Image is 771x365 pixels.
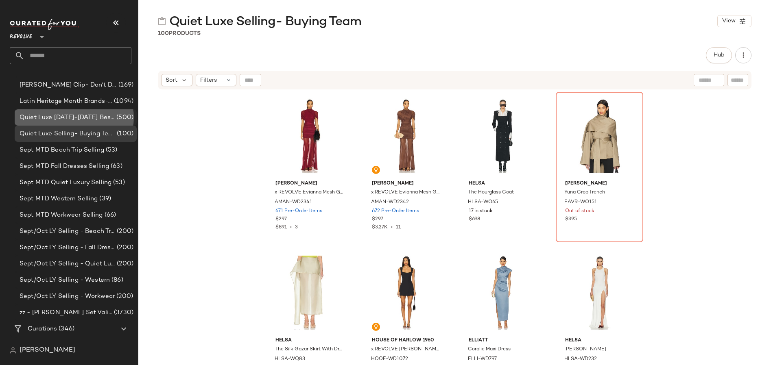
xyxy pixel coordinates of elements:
span: (440) [84,341,102,350]
span: Sept MTD Quiet Luxury Selling [20,178,111,187]
span: House of Harlow 1960 [372,337,441,344]
span: ELLI-WD797 [468,356,497,363]
span: Out of stock [565,208,594,215]
span: (3730) [112,308,133,317]
span: [PERSON_NAME] Clip- Don't Delete [20,80,117,90]
span: Coralie Maxi Dress [468,346,511,353]
span: (86) [110,276,123,285]
span: Sept/Oct LY Selling - Quiet Luxe [20,259,115,269]
span: Sept MTD Workwear Selling [20,211,103,220]
span: Quiet Luxe [DATE]-[DATE] Best Sellers [20,113,115,122]
span: x REVOLVE Evianna Mesh Gown [371,189,440,196]
img: AMAN-WD2341_V1.jpg [269,95,351,177]
span: (200) [115,259,133,269]
span: EAVR-WO151 [564,199,597,206]
span: (200) [115,243,133,252]
span: Filters [200,76,217,85]
span: Sept/Oct LY Selling - Workwear [20,292,115,301]
span: Quiet Luxe Selling- Buying Team [20,129,115,139]
span: AMAN-WD2342 [371,199,409,206]
span: (200) [115,227,133,236]
span: HOOF-WD1072 [371,356,408,363]
span: 100 [158,30,169,37]
span: $297 [372,216,383,223]
img: svg%3e [373,324,378,329]
span: (39) [98,194,111,204]
span: 3 [295,225,298,230]
span: Hub [713,52,725,59]
span: (66) [103,211,116,220]
span: Sept MTD Fall Dresses Selling [20,162,109,171]
span: • [287,225,295,230]
span: $3.27K [372,225,388,230]
img: AMAN-WD2342_V1.jpg [365,95,447,177]
span: Quiet Luxe Selling- Buying Team [169,14,361,30]
span: (346) [57,324,74,334]
span: Sept MTD Western Selling [20,194,98,204]
span: Yuna Crop Trench [564,189,605,196]
span: • [388,225,396,230]
img: HLSA-WQ83_V1.jpg [269,252,351,334]
span: $698 [469,216,480,223]
span: AMAN-WD2341 [275,199,312,206]
span: (169) [117,80,133,90]
button: Hub [706,47,732,63]
span: $891 [275,225,287,230]
span: The Hourglass Coat [468,189,514,196]
span: (53) [104,146,118,155]
span: 672 Pre-Order Items [372,208,419,215]
span: $395 [565,216,577,223]
span: 671 Pre-Order Items [275,208,322,215]
span: [PERSON_NAME] [372,180,441,187]
img: svg%3e [158,17,166,25]
img: svg%3e [10,347,16,354]
span: HLSA-WQ83 [275,356,305,363]
span: Latin Heritage Month Brands- DO NOT DELETE [20,97,112,106]
span: (200) [115,292,133,301]
span: (100) [115,129,133,139]
div: Products [158,29,201,38]
span: View [722,18,736,24]
span: Helsa [469,180,537,187]
span: x REVOLVE [PERSON_NAME] Mini Dress [371,346,440,353]
img: ELLI-WD797_V1.jpg [462,252,544,334]
span: Sept MTD Beach Trip Selling [20,146,104,155]
span: [PERSON_NAME] [20,345,75,355]
img: EAVR-WO151_V1.jpg [559,95,640,177]
img: cfy_white_logo.C9jOOHJF.svg [10,19,79,30]
span: Sept/Oct LY Selling - Fall Dresses [20,243,115,252]
span: ELLIATT [469,337,537,344]
span: Sort [166,76,177,85]
img: HLSA-WD232_V1.jpg [559,252,640,334]
span: zz - [PERSON_NAME] Set Validation [20,308,112,317]
span: (63) [109,162,122,171]
img: HOOF-WD1072_V1.jpg [365,252,447,334]
span: Helsa [275,337,344,344]
span: Curations [28,324,57,334]
span: 17 in stock [469,208,493,215]
span: (1094) [112,97,133,106]
span: Sept/Oct LY Selling - Western [20,276,110,285]
span: [PERSON_NAME] [275,180,344,187]
button: View [717,15,751,27]
span: [PERSON_NAME] [564,346,606,353]
span: [PERSON_NAME] [565,180,634,187]
img: HLSA-WO65_V1.jpg [462,95,544,177]
span: Helsa [565,337,634,344]
span: (500) [115,113,133,122]
span: (53) [111,178,125,187]
span: Revolve [10,28,32,42]
img: svg%3e [373,167,378,172]
span: x REVOLVE Evianna Mesh Gown [275,189,343,196]
span: 11 [396,225,401,230]
span: Baby Shower Dresses [20,341,84,350]
span: The Silk Gazar Skirt With Drape [275,346,343,353]
span: Sept/Oct LY Selling - Beach Trip [20,227,115,236]
span: $297 [275,216,287,223]
span: HLSA-WO65 [468,199,498,206]
span: HLSA-WD232 [564,356,597,363]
